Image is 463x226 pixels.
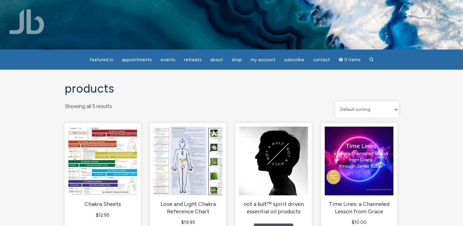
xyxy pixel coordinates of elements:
[161,57,175,63] span: Events
[344,58,361,62] span: 0 items
[9,9,44,34] img: Jamie Butler. The Everyday Medium
[180,54,205,66] a: Retreats
[122,57,152,63] span: Appointments
[239,127,308,195] img: not a kult™ spirit driven essential oil products
[239,127,308,215] a: not a kult™ spirit driven essential oil products
[352,219,367,225] bdi: 10.00
[232,57,242,63] span: Shop
[284,57,304,63] span: Subscribe
[154,201,222,215] h2: Love and Light Chakra Reference Chart
[352,219,354,225] span: $
[89,57,113,63] span: featured in
[207,54,227,66] a: About
[68,127,137,219] a: Chakra Sheets $12.95
[335,102,399,118] select: Shop order
[68,201,137,208] h2: Chakra Sheets
[210,57,223,63] span: About
[181,219,184,225] span: $
[96,212,109,218] bdi: 12.95
[118,54,156,66] a: Appointments
[157,54,179,66] a: Events
[325,127,393,195] img: Time Lines: a Channeled Lesson from Grace
[339,57,345,63] i: Cart
[325,201,393,215] h2: Time Lines: a Channeled Lesson from Grace
[251,57,276,63] span: My Account
[96,212,99,218] span: $
[281,54,308,66] a: Subscribe
[309,54,334,66] a: Contact
[247,54,279,66] a: My Account
[65,102,112,111] p: Showing all 5 results
[86,54,117,66] a: featured in
[228,54,246,66] a: Shop
[68,127,137,195] img: Chakra Sheets
[313,57,330,63] span: Contact
[184,57,202,63] span: Retreats
[335,53,365,66] a: Cart0 items
[181,219,195,225] bdi: 19.95
[154,127,222,195] img: Love and Light Chakra Reference Chart
[239,201,308,215] h2: not a kult™ spirit driven essential oil products
[65,82,399,95] h1: Products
